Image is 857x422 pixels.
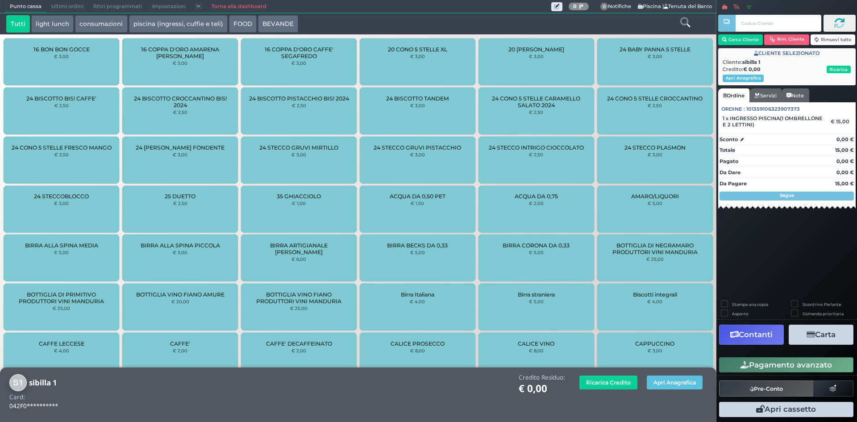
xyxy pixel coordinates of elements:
[26,95,96,102] span: 24 BISCOTTO BIS! CAFFE'
[165,193,196,200] span: 25 DUETTO
[836,158,854,164] strong: 0,00 €
[579,376,637,389] button: Ricarica Credito
[732,301,768,307] label: Stampa una copia
[631,193,679,200] span: AMARO/LIQUORI
[171,299,189,304] small: € 20,00
[410,103,425,108] small: € 3,00
[811,34,856,45] button: Rimuovi tutto
[835,180,854,187] strong: 15,00 €
[600,3,608,11] span: 0
[33,46,90,53] span: 16 BON BON GOCCE
[742,59,760,65] b: sibilla 1
[291,256,306,262] small: € 6,00
[39,340,84,347] span: CAFFE LECCESE
[836,136,854,142] strong: 0,00 €
[173,109,187,115] small: € 2,50
[266,340,332,347] span: CAFFE' DECAFFEINATO
[401,291,434,298] span: Birra Italiana
[390,193,445,200] span: ACQUA DA 0,50 PET
[648,152,662,157] small: € 3,00
[732,311,749,317] label: Asporto
[277,193,321,200] span: 35 GHIACCIOLO
[291,348,306,353] small: € 2,00
[229,15,257,33] button: FOOD
[519,383,565,394] h1: € 0,00
[827,66,851,73] button: Ricarica
[54,54,69,59] small: € 3,00
[31,15,74,33] button: light lunch
[29,377,57,388] b: sibilla 1
[54,250,69,255] small: € 5,00
[647,376,703,389] button: Apri Anagrafica
[291,60,306,66] small: € 3,00
[173,152,187,157] small: € 3,00
[718,34,763,45] button: Cerca Cliente
[648,54,662,59] small: € 3,00
[529,348,544,353] small: € 8,00
[620,46,691,53] span: 24 BABY PANNA 5 STELLE
[291,152,306,157] small: € 3,00
[529,250,544,255] small: € 5,00
[54,103,69,108] small: € 2,50
[388,46,447,53] span: 20 CONO 5 STELLE XL
[518,291,555,298] span: Birra straniera
[129,15,228,33] button: piscina (ingressi, cuffie e teli)
[635,340,674,347] span: CAPPUCCINO
[9,394,25,401] h4: Card:
[130,46,230,59] span: 16 COPPA D'ORO AMARENA [PERSON_NAME]
[647,299,662,304] small: € 4,00
[835,147,854,153] strong: 15,00 €
[518,340,554,347] span: CALICE VINO
[290,305,308,311] small: € 25,00
[292,201,306,206] small: € 1,00
[411,201,424,206] small: € 1,50
[410,250,425,255] small: € 5,00
[141,242,220,249] span: BIRRA ALLA SPINA PICCOLA
[719,402,853,417] button: Apri cassetto
[648,103,662,108] small: € 2,50
[173,348,187,353] small: € 2,00
[5,0,46,13] span: Punto cassa
[719,380,814,397] button: Pre-Conto
[259,144,338,151] span: 24 STECCO GRUVI MIRTILLO
[736,15,821,32] input: Codice Cliente
[249,46,349,59] span: 16 COPPA D'ORO CAFFE' SEGAFREDO
[723,58,851,66] div: Cliente:
[6,15,30,33] button: Tutti
[529,152,543,157] small: € 2,50
[136,291,225,298] span: BOTTIGLIA VINO FIANO AMURE
[75,15,127,33] button: consumazioni
[9,374,27,392] img: sibilla 1
[170,340,190,347] span: CAFFE'
[503,242,570,249] span: BIRRA CORONA DA 0,33
[46,0,88,13] span: Ultimi ordini
[258,15,298,33] button: BEVANDE
[721,105,745,113] span: Ordine :
[249,291,349,305] span: BOTTIGLIA VINO FIANO PRODUTTORI VINI MANDURIA
[743,66,761,72] strong: € 0,00
[136,144,225,151] span: 24 [PERSON_NAME] FONDENTE
[803,301,841,307] label: Scontrino Parlante
[374,144,461,151] span: 24 STECCO GRUVI PISTACCHIO
[508,46,564,53] span: 20 [PERSON_NAME]
[746,105,800,113] span: 101359106323907373
[34,193,89,200] span: 24 STECCOBLOCCO
[249,95,349,102] span: 24 BISCOTTO PISTACCHIO BIS! 2024
[607,95,703,102] span: 24 CONO 5 STELLE CROCCANTINO
[780,192,794,198] strong: Segue
[720,136,738,143] strong: Sconto
[749,88,782,103] a: Servizi
[829,118,854,125] div: € 15,00
[53,305,70,311] small: € 25,00
[720,147,735,153] strong: Totale
[720,180,747,187] strong: Da Pagare
[789,325,853,345] button: Carta
[718,88,749,103] a: Ordine
[12,144,112,151] span: 24 CONO 5 STELLE FRESCO MANGO
[573,3,577,9] b: 0
[646,256,664,262] small: € 25,00
[173,201,187,206] small: € 2,50
[410,152,425,157] small: € 3,00
[88,0,147,13] span: Ritiri programmati
[836,169,854,175] strong: 0,00 €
